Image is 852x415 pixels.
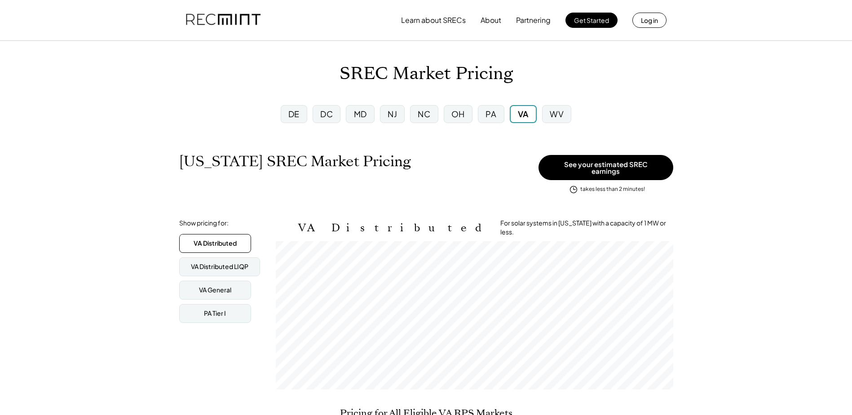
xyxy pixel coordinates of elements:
div: VA Distributed LIQP [191,262,248,271]
div: WV [550,108,564,119]
div: OH [451,108,465,119]
h1: [US_STATE] SREC Market Pricing [179,153,411,170]
div: Show pricing for: [179,219,229,228]
div: MD [354,108,367,119]
div: For solar systems in [US_STATE] with a capacity of 1 MW or less. [500,219,673,236]
div: DE [288,108,300,119]
img: recmint-logotype%403x.png [186,5,260,35]
div: NC [418,108,430,119]
button: Get Started [565,13,618,28]
div: VA Distributed [194,239,237,248]
h2: VA Distributed [298,221,487,234]
h1: SREC Market Pricing [340,63,513,84]
button: Log in [632,13,667,28]
div: DC [320,108,333,119]
div: PA [486,108,496,119]
button: Partnering [516,11,551,29]
button: About [481,11,501,29]
button: See your estimated SREC earnings [539,155,673,180]
div: PA Tier I [204,309,226,318]
div: takes less than 2 minutes! [580,185,645,193]
div: NJ [388,108,397,119]
div: VA [518,108,529,119]
button: Learn about SRECs [401,11,466,29]
div: VA General [199,286,231,295]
